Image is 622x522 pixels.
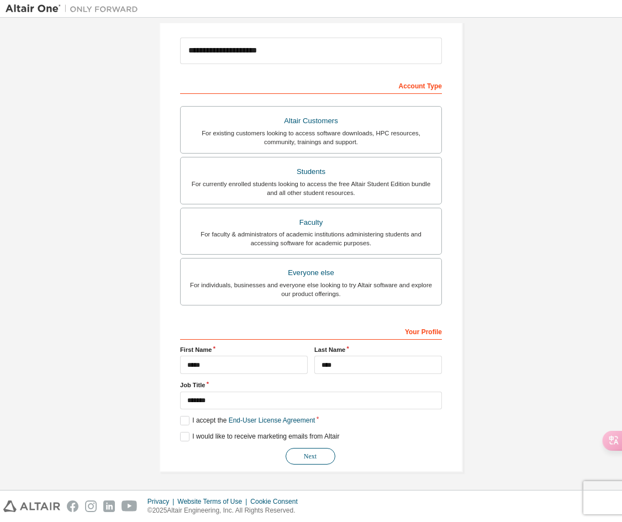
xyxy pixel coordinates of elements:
[187,180,435,197] div: For currently enrolled students looking to access the free Altair Student Edition bundle and all ...
[286,448,335,465] button: Next
[187,230,435,247] div: For faculty & administrators of academic institutions administering students and accessing softwa...
[147,497,177,506] div: Privacy
[6,3,144,14] img: Altair One
[180,345,308,354] label: First Name
[177,497,250,506] div: Website Terms of Use
[67,500,78,512] img: facebook.svg
[103,500,115,512] img: linkedin.svg
[3,500,60,512] img: altair_logo.svg
[187,129,435,146] div: For existing customers looking to access software downloads, HPC resources, community, trainings ...
[314,345,442,354] label: Last Name
[180,322,442,340] div: Your Profile
[187,265,435,281] div: Everyone else
[187,113,435,129] div: Altair Customers
[187,215,435,230] div: Faculty
[187,281,435,298] div: For individuals, businesses and everyone else looking to try Altair software and explore our prod...
[180,76,442,94] div: Account Type
[147,506,304,515] p: © 2025 Altair Engineering, Inc. All Rights Reserved.
[180,416,315,425] label: I accept the
[187,164,435,180] div: Students
[180,432,339,441] label: I would like to receive marketing emails from Altair
[85,500,97,512] img: instagram.svg
[180,381,442,389] label: Job Title
[250,497,304,506] div: Cookie Consent
[229,416,315,424] a: End-User License Agreement
[122,500,138,512] img: youtube.svg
